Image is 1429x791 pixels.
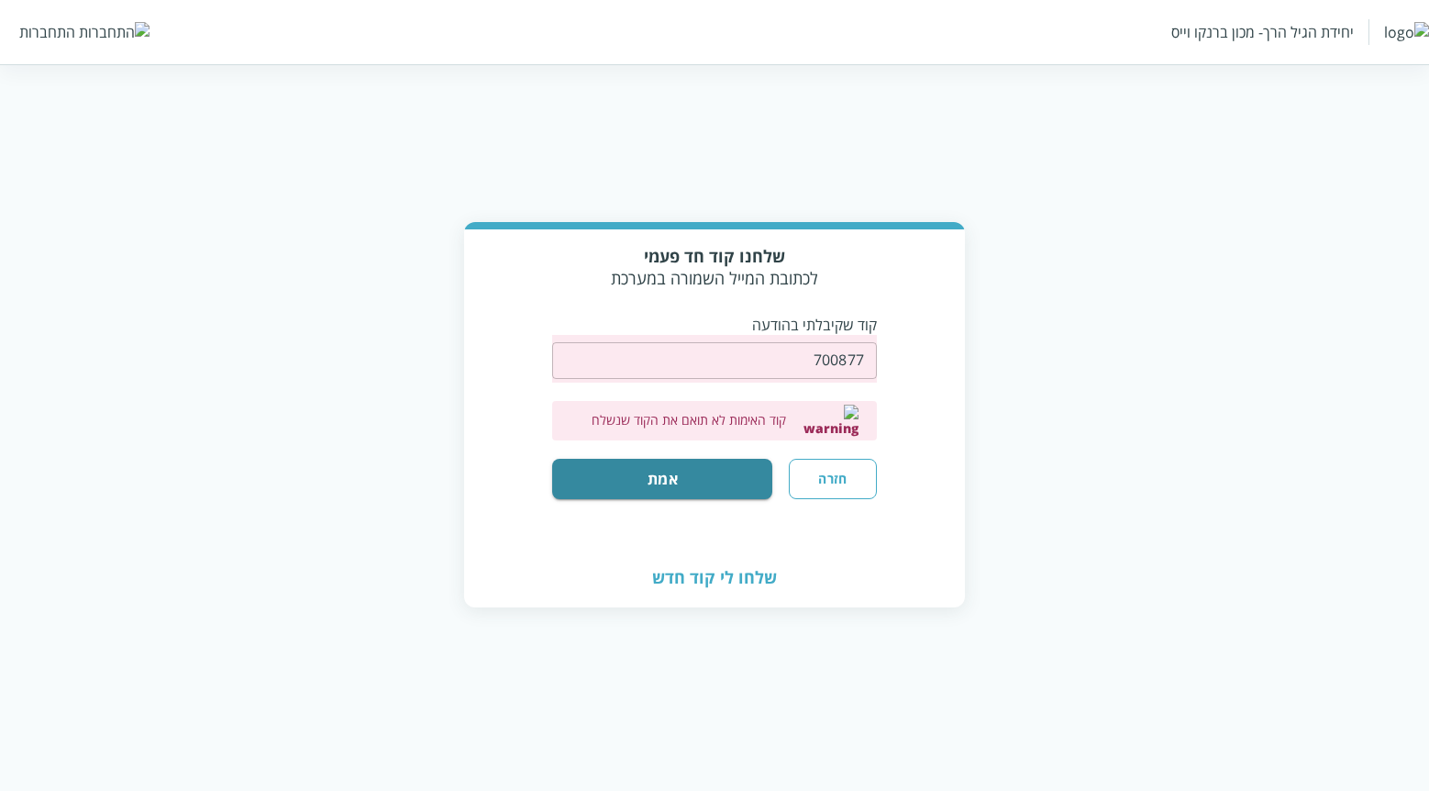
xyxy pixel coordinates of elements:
[464,549,964,606] div: שלחו לי קוד חדש
[797,405,859,437] img: warning
[1384,22,1429,42] img: logo
[552,245,877,289] div: לכתובת המייל השמורה במערכת
[552,459,772,499] button: אמת
[552,315,877,335] p: קוד שקיבלתי בהודעה
[570,411,786,429] label: קוד האימות לא תואם את הקוד שנשלח
[552,342,877,379] input: OTP
[644,245,785,267] strong: שלחנו קוד חד פעמי
[79,22,150,42] img: התחברות
[19,22,75,42] div: התחברות
[789,459,877,499] button: חזרה
[1171,22,1354,42] div: יחידת הגיל הרך- מכון ברנקו וייס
